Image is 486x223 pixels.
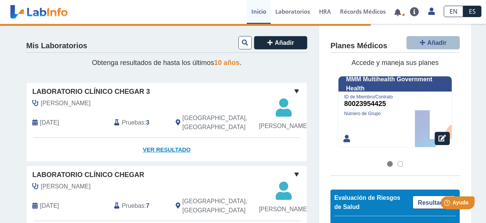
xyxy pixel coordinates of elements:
span: Rio Grande, PR [183,114,267,132]
div: : [108,114,170,132]
button: Añadir [407,36,460,49]
span: Pruebas [122,118,144,127]
b: 3 [146,119,149,126]
h4: Mis Laboratorios [26,41,87,51]
span: Bertran, Nitza [41,99,91,108]
span: Añadir [275,40,294,46]
span: Rio Grande, PR [183,197,267,215]
a: EN [444,6,463,17]
span: Bertran, Nitza [41,182,91,191]
span: [PERSON_NAME] [259,205,309,214]
button: Añadir [254,36,307,49]
div: : [108,197,170,215]
span: 2025-09-20 [40,118,59,127]
span: Laboratorio Clínico Chegar 3 [32,87,150,97]
b: 7 [146,202,149,209]
span: Accede y maneja sus planes [351,59,438,66]
span: 2025-08-30 [40,201,59,210]
iframe: Help widget launcher [418,193,478,215]
span: 10 años [214,59,240,66]
h4: Planes Médicos [330,41,387,51]
span: [PERSON_NAME] [259,122,309,131]
span: Obtenga resultados de hasta los últimos . [92,59,241,66]
span: Laboratorio Clínico Chegar [32,170,144,180]
a: ES [463,6,481,17]
a: Ver Resultado [27,138,307,162]
a: Resultados [413,196,456,209]
span: Añadir [427,40,447,46]
span: Evaluación de Riesgos de Salud [334,195,400,210]
span: HRA [319,8,331,15]
span: Pruebas [122,201,144,210]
